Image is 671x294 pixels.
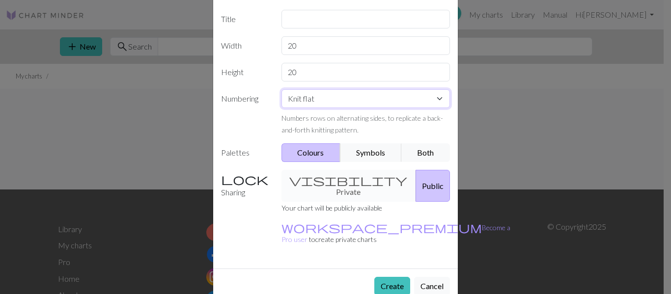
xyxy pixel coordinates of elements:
label: Sharing [215,170,276,202]
label: Palettes [215,143,276,162]
button: Colours [281,143,341,162]
small: to create private charts [281,223,510,243]
button: Symbols [340,143,402,162]
label: Height [215,63,276,81]
button: Public [416,170,450,202]
label: Numbering [215,89,276,135]
span: workspace_premium [281,220,482,234]
button: Both [401,143,450,162]
label: Width [215,36,276,55]
small: Numbers rows on alternating sides, to replicate a back-and-forth knitting pattern. [281,114,443,134]
label: Title [215,10,276,28]
a: Become a Pro user [281,223,510,243]
small: Your chart will be publicly available [281,204,382,212]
